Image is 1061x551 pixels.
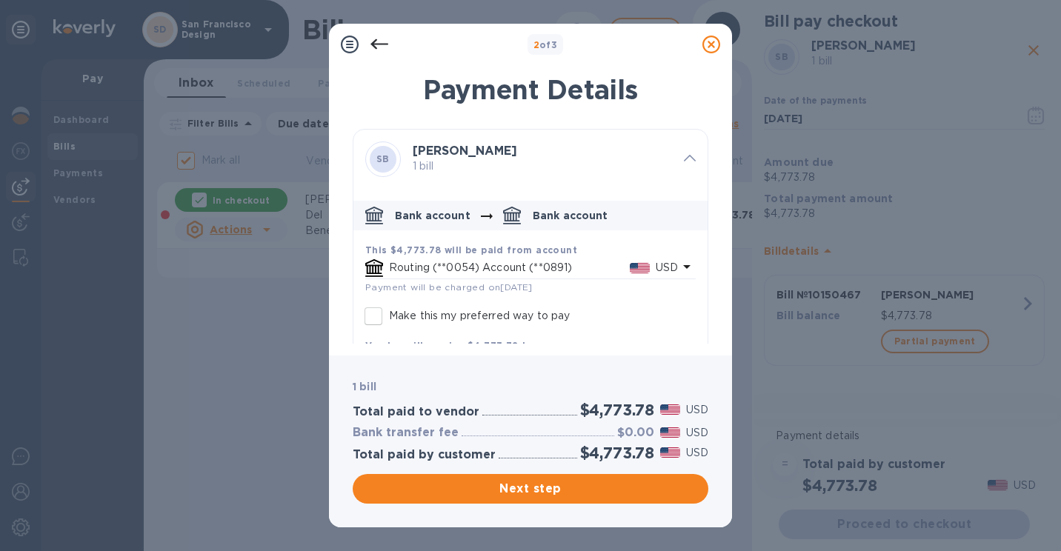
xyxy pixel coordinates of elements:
[660,447,680,458] img: USD
[389,308,570,324] p: Make this my preferred way to pay
[413,144,517,158] b: [PERSON_NAME]
[365,480,696,498] span: Next step
[686,445,708,461] p: USD
[353,130,708,189] div: SB[PERSON_NAME] 1 bill
[686,402,708,418] p: USD
[353,426,459,440] h3: Bank transfer fee
[656,260,678,275] p: USD
[660,427,680,438] img: USD
[353,405,479,419] h3: Total paid to vendor
[353,381,376,393] b: 1 bill
[580,444,654,462] h2: $4,773.78
[365,244,577,256] b: This $4,773.78 will be paid from account
[630,263,650,273] img: USD
[389,260,630,275] p: Routing (**0054) Account (**0891)
[376,153,390,164] b: SB
[365,281,533,293] span: Payment will be charged on [DATE]
[395,208,470,223] p: Bank account
[533,39,558,50] b: of 3
[533,39,539,50] span: 2
[413,158,672,174] p: 1 bill
[353,195,708,402] div: default-method
[686,425,708,441] p: USD
[533,208,608,223] p: Bank account
[353,474,708,504] button: Next step
[353,74,708,105] h1: Payment Details
[660,404,680,415] img: USD
[617,426,654,440] h3: $0.00
[365,340,533,351] b: Vendor will receive $4,773.78 to
[353,448,496,462] h3: Total paid by customer
[580,401,654,419] h2: $4,773.78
